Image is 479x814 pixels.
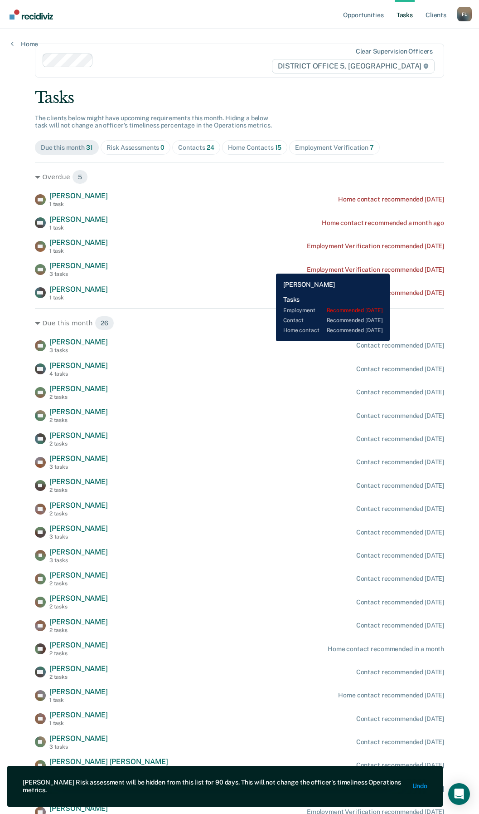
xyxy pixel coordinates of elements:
[49,687,108,696] span: [PERSON_NAME]
[275,144,282,151] span: 15
[356,365,444,373] div: Contact recommended [DATE]
[356,505,444,513] div: Contact recommended [DATE]
[106,144,165,152] div: Risk Assessments
[457,7,472,21] div: F L
[10,10,53,20] img: Recidiviz
[49,294,108,301] div: 1 task
[49,674,108,680] div: 2 tasks
[356,668,444,676] div: Contact recommended [DATE]
[49,261,108,270] span: [PERSON_NAME]
[95,316,114,330] span: 26
[370,144,374,151] span: 7
[356,435,444,443] div: Contact recommended [DATE]
[307,266,444,274] div: Employment Verification recommended [DATE]
[49,371,108,377] div: 4 tasks
[49,248,108,254] div: 1 task
[49,225,108,231] div: 1 task
[49,487,108,493] div: 2 tasks
[49,557,108,564] div: 3 tasks
[49,664,108,673] span: [PERSON_NAME]
[356,761,444,769] div: Contact recommended [DATE]
[35,170,444,184] div: Overdue 5
[23,779,405,794] div: [PERSON_NAME] Risk assessment will be hidden from this list for 90 days. This will not change the...
[49,603,108,610] div: 2 tasks
[49,744,108,750] div: 3 tasks
[49,201,108,207] div: 1 task
[49,510,108,517] div: 2 tasks
[328,645,444,653] div: Home contact recommended in a month
[49,441,108,447] div: 2 tasks
[49,464,108,470] div: 3 tasks
[160,144,165,151] span: 0
[49,384,108,393] span: [PERSON_NAME]
[49,734,108,743] span: [PERSON_NAME]
[49,271,108,277] div: 3 tasks
[49,618,108,626] span: [PERSON_NAME]
[207,144,214,151] span: 24
[49,347,108,353] div: 3 tasks
[49,720,108,726] div: 1 task
[307,242,444,250] div: Employment Verification recommended [DATE]
[72,170,88,184] span: 5
[49,757,168,766] span: [PERSON_NAME] [PERSON_NAME]
[338,196,444,203] div: Home contact recommended [DATE]
[49,215,108,224] span: [PERSON_NAME]
[356,575,444,583] div: Contact recommended [DATE]
[49,571,108,579] span: [PERSON_NAME]
[295,144,374,152] div: Employment Verification
[49,524,108,533] span: [PERSON_NAME]
[49,477,108,486] span: [PERSON_NAME]
[307,289,444,297] div: Employment Verification recommended [DATE]
[35,88,444,107] div: Tasks
[49,501,108,510] span: [PERSON_NAME]
[338,691,444,699] div: Home contact recommended [DATE]
[49,394,108,400] div: 2 tasks
[457,7,472,21] button: Profile dropdown button
[178,144,214,152] div: Contacts
[356,482,444,490] div: Contact recommended [DATE]
[322,219,444,227] div: Home contact recommended a month ago
[49,285,108,294] span: [PERSON_NAME]
[49,191,108,200] span: [PERSON_NAME]
[448,783,470,805] div: Open Intercom Messenger
[49,534,108,540] div: 3 tasks
[49,594,108,603] span: [PERSON_NAME]
[49,697,108,703] div: 1 task
[356,458,444,466] div: Contact recommended [DATE]
[356,412,444,420] div: Contact recommended [DATE]
[356,552,444,559] div: Contact recommended [DATE]
[49,804,108,813] span: [PERSON_NAME]
[272,59,435,74] span: DISTRICT OFFICE 5, [GEOGRAPHIC_DATA]
[35,316,444,330] div: Due this month 26
[41,144,93,152] div: Due this month
[412,783,427,790] button: Undo
[86,144,93,151] span: 31
[11,40,38,48] a: Home
[49,548,108,556] span: [PERSON_NAME]
[49,454,108,463] span: [PERSON_NAME]
[49,238,108,247] span: [PERSON_NAME]
[356,738,444,746] div: Contact recommended [DATE]
[49,417,108,423] div: 2 tasks
[228,144,282,152] div: Home Contacts
[49,580,108,587] div: 2 tasks
[356,529,444,536] div: Contact recommended [DATE]
[356,622,444,629] div: Contact recommended [DATE]
[35,114,272,129] span: The clients below might have upcoming requirements this month. Hiding a below task will not chang...
[356,598,444,606] div: Contact recommended [DATE]
[49,650,108,657] div: 2 tasks
[49,641,108,649] span: [PERSON_NAME]
[49,627,108,633] div: 2 tasks
[49,711,108,719] span: [PERSON_NAME]
[356,388,444,396] div: Contact recommended [DATE]
[356,48,433,55] div: Clear supervision officers
[356,715,444,723] div: Contact recommended [DATE]
[49,407,108,416] span: [PERSON_NAME]
[49,361,108,370] span: [PERSON_NAME]
[49,338,108,346] span: [PERSON_NAME]
[49,431,108,440] span: [PERSON_NAME]
[356,342,444,349] div: Contact recommended [DATE]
